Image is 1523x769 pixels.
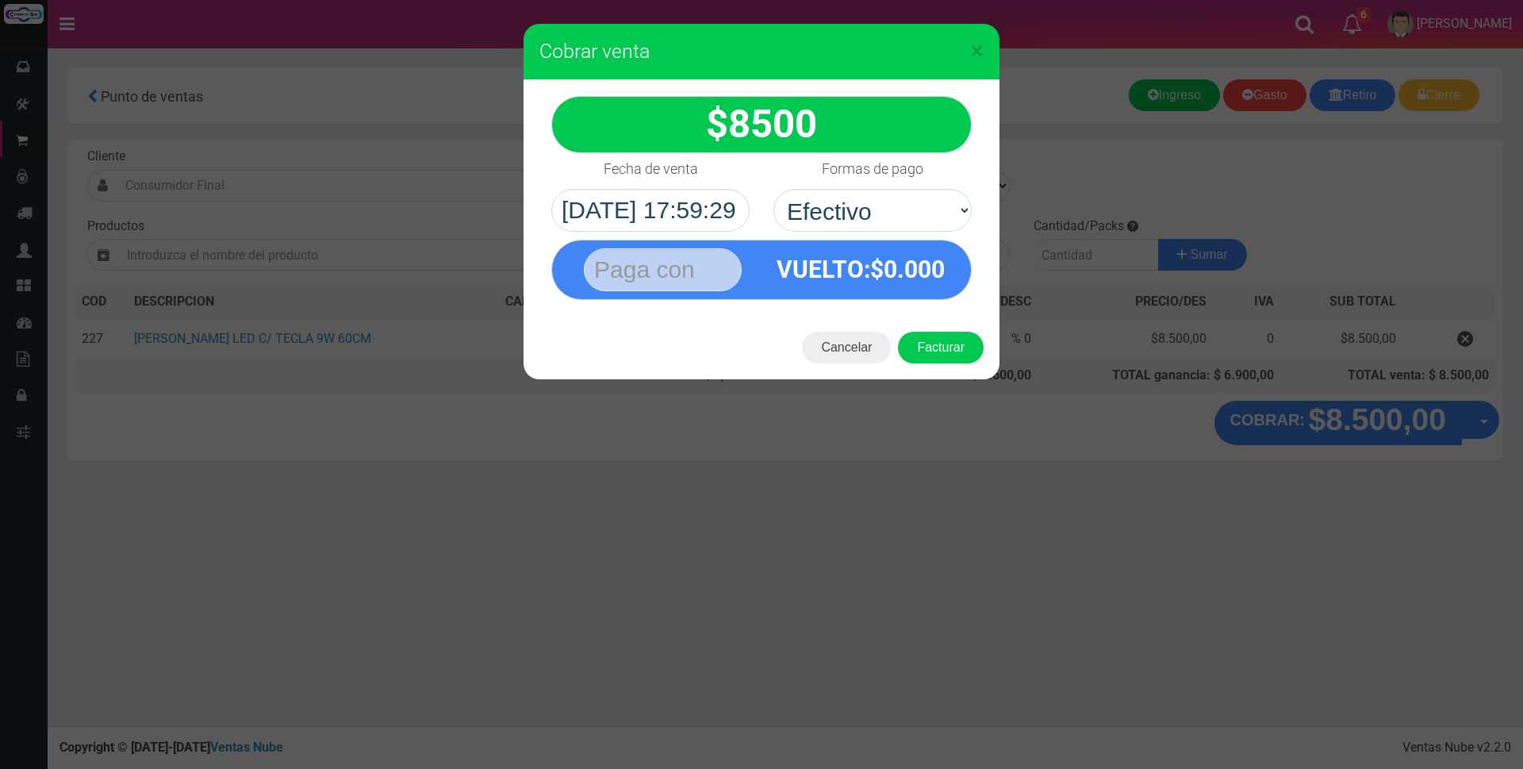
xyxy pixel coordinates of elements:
[777,256,864,283] span: VUELTO
[802,332,891,363] button: Cancelar
[539,40,984,63] h3: Cobrar venta
[584,248,742,291] input: Paga con
[728,102,817,147] span: 8500
[706,102,817,147] strong: $
[777,256,945,283] strong: :$
[822,161,923,177] h4: Formas de pago
[970,36,984,66] span: ×
[898,332,984,363] button: Facturar
[884,256,945,283] span: 0.000
[604,161,698,177] h4: Fecha de venta
[970,38,984,63] button: Close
